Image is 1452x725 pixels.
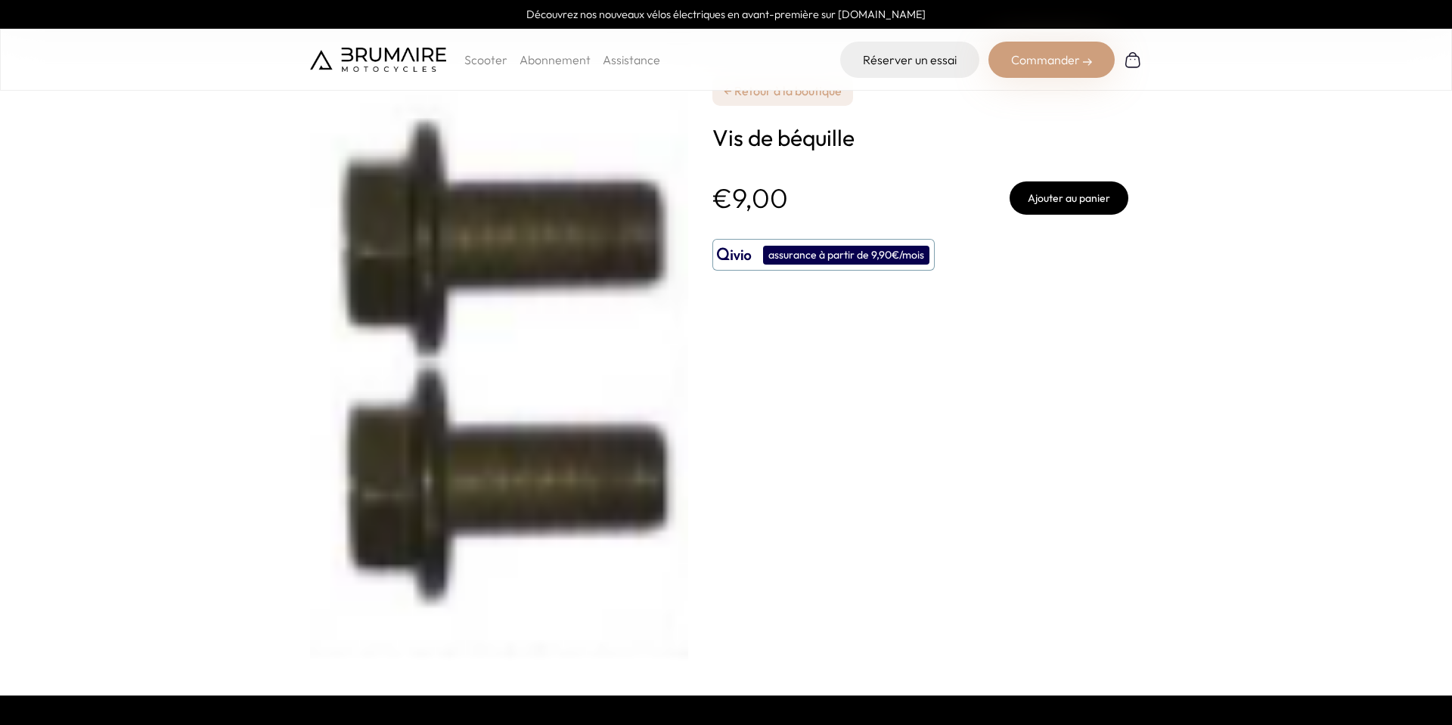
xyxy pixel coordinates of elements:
[840,42,979,78] a: Réserver un essai
[310,38,688,658] img: Vis de béquille
[464,51,507,69] p: Scooter
[1083,57,1092,67] img: right-arrow-2.png
[712,124,1128,151] h1: Vis de béquille
[520,52,591,67] a: Abonnement
[1124,51,1142,69] img: Panier
[712,239,935,271] button: assurance à partir de 9,90€/mois
[603,52,660,67] a: Assistance
[717,246,752,264] img: logo qivio
[1010,181,1128,215] button: Ajouter au panier
[988,42,1115,78] div: Commander
[712,183,788,213] p: €9,00
[763,246,929,265] div: assurance à partir de 9,90€/mois
[310,48,446,72] img: Brumaire Motocycles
